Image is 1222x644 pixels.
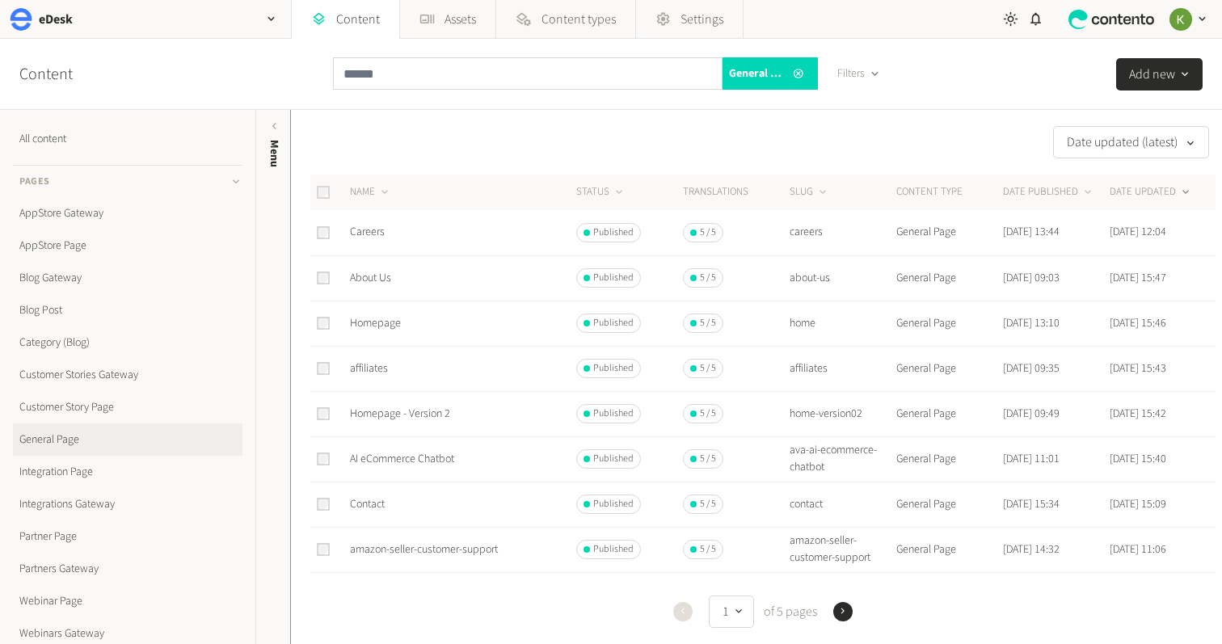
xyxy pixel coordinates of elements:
time: [DATE] 13:10 [1003,315,1060,331]
span: 5 / 5 [700,271,716,285]
a: Integration Page [13,456,242,488]
button: Date updated (latest) [1053,126,1209,158]
img: Keelin Terry [1169,8,1192,31]
a: AI eCommerce Chatbot [350,451,454,467]
h2: eDesk [39,10,73,29]
a: AppStore Page [13,229,242,262]
time: [DATE] 15:09 [1110,496,1166,512]
time: [DATE] 09:03 [1003,270,1060,286]
span: Published [593,497,634,511]
time: [DATE] 15:34 [1003,496,1060,512]
span: General Page [729,65,786,82]
button: STATUS [576,184,626,200]
a: Customer Story Page [13,391,242,423]
td: General Page [895,572,1002,617]
span: Content types [541,10,616,29]
span: Published [593,542,634,557]
td: General Page [895,436,1002,482]
td: ava-ai-ecommerce-chatbot [789,436,895,482]
td: General Page [895,346,1002,391]
span: Published [593,316,634,330]
a: Blog Gateway [13,262,242,294]
td: contact [789,482,895,527]
a: affiliates [350,360,388,377]
button: 1 [709,596,754,628]
span: 5 / 5 [700,406,716,421]
a: Category (Blog) [13,326,242,359]
td: General Page [895,482,1002,527]
time: [DATE] 15:43 [1110,360,1166,377]
a: About Us [350,270,391,286]
button: DATE UPDATED [1110,184,1192,200]
td: home [789,301,895,346]
td: amazon-seller-customer-support [789,527,895,572]
td: General Page [895,255,1002,301]
span: 5 / 5 [700,542,716,557]
td: General Page [895,391,1002,436]
a: Partner Page [13,520,242,553]
a: Contact [350,496,385,512]
td: General Page [895,527,1002,572]
time: [DATE] 14:32 [1003,541,1060,558]
time: [DATE] 09:49 [1003,406,1060,422]
td: edesk-vs-channelreply [789,572,895,617]
span: of 5 pages [761,602,817,621]
time: [DATE] 11:06 [1110,541,1166,558]
button: SLUG [790,184,829,200]
a: Integrations Gateway [13,488,242,520]
span: 5 / 5 [700,361,716,376]
time: [DATE] 11:01 [1003,451,1060,467]
span: Filters [837,65,865,82]
span: Settings [681,10,723,29]
td: General Page [895,210,1002,255]
a: Partners Gateway [13,553,242,585]
td: about-us [789,255,895,301]
span: Published [593,406,634,421]
a: Blog Post [13,294,242,326]
a: General Page [13,423,242,456]
h2: Content [19,62,110,86]
span: Published [593,452,634,466]
time: [DATE] 12:04 [1110,224,1166,240]
span: Pages [19,175,50,189]
span: 5 / 5 [700,225,716,240]
span: Published [593,271,634,285]
time: [DATE] 15:46 [1110,315,1166,331]
time: [DATE] 13:44 [1003,224,1060,240]
time: [DATE] 15:40 [1110,451,1166,467]
th: CONTENT TYPE [895,175,1002,210]
button: DATE PUBLISHED [1003,184,1094,200]
a: Webinar Page [13,585,242,617]
a: amazon-seller-customer-support [350,541,498,558]
span: 5 / 5 [700,452,716,466]
th: Translations [682,175,789,210]
button: Filters [824,57,893,90]
span: 5 / 5 [700,497,716,511]
button: NAME [350,184,391,200]
span: Published [593,225,634,240]
a: Careers [350,224,385,240]
time: [DATE] 15:42 [1110,406,1166,422]
a: Homepage - Version 2 [350,406,450,422]
td: careers [789,210,895,255]
td: General Page [895,301,1002,346]
td: affiliates [789,346,895,391]
time: [DATE] 09:35 [1003,360,1060,377]
span: Menu [266,140,283,167]
a: Homepage [350,315,401,331]
button: Add new [1116,58,1203,90]
a: AppStore Gateway [13,197,242,229]
td: home-version02 [789,391,895,436]
a: Customer Stories Gateway [13,359,242,391]
a: All content [13,123,242,155]
img: eDesk [10,8,32,31]
span: 5 / 5 [700,316,716,330]
time: [DATE] 15:47 [1110,270,1166,286]
span: Published [593,361,634,376]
